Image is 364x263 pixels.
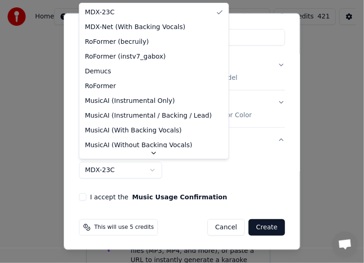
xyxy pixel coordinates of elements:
[85,141,193,150] span: MusicAI (Without Backing Vocals)
[85,111,212,120] span: MusicAI (Instrumental / Backing / Lead)
[85,8,115,17] span: MDX-23C
[85,126,182,135] span: MusicAI (With Backing Vocals)
[85,23,186,32] span: MDX-Net (With Backing Vocals)
[85,52,166,61] span: RoFormer (instv7_gabox)
[85,37,149,47] span: RoFormer (becruily)
[85,82,116,91] span: RoFormer
[85,67,111,76] span: Demucs
[85,96,175,106] span: MusicAI (Instrumental Only)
